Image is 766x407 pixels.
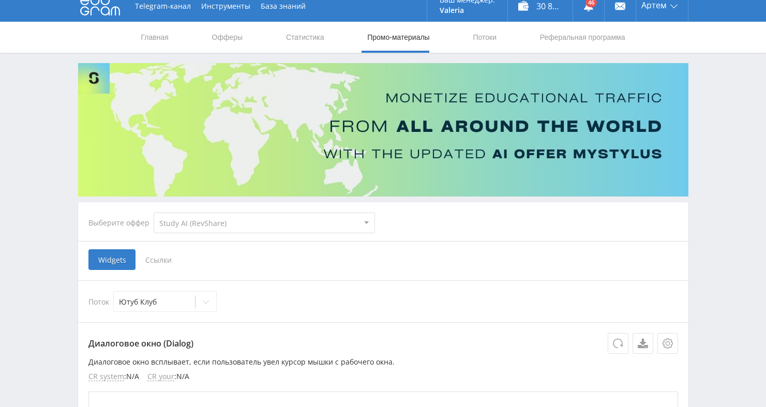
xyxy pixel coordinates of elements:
button: Обновить [608,333,628,354]
div: Поток [88,291,678,312]
p: Диалоговое окно (Dialog) [88,333,678,354]
img: Banner [78,63,688,197]
a: Промо-материалы [366,22,430,53]
div: Выберите оффер [88,219,154,227]
a: Потоки [472,22,498,53]
a: Главная [140,22,170,53]
li: : N/A [88,372,139,381]
button: Настройки [657,333,678,354]
a: Офферы [211,22,244,53]
span: Widgets [88,249,136,270]
span: Ссылки [136,249,182,270]
p: Диалоговое окно всплывает, если пользователь увел курсор мышки с рабочего окна. [88,358,678,366]
p: Valeria [440,6,495,14]
span: CR system [88,372,124,381]
span: Артем [641,1,667,9]
li: : N/A [147,372,189,381]
a: Реферальная программа [539,22,626,53]
span: CR your [147,372,174,381]
a: Статистика [285,22,325,53]
a: Скачать [633,333,653,354]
